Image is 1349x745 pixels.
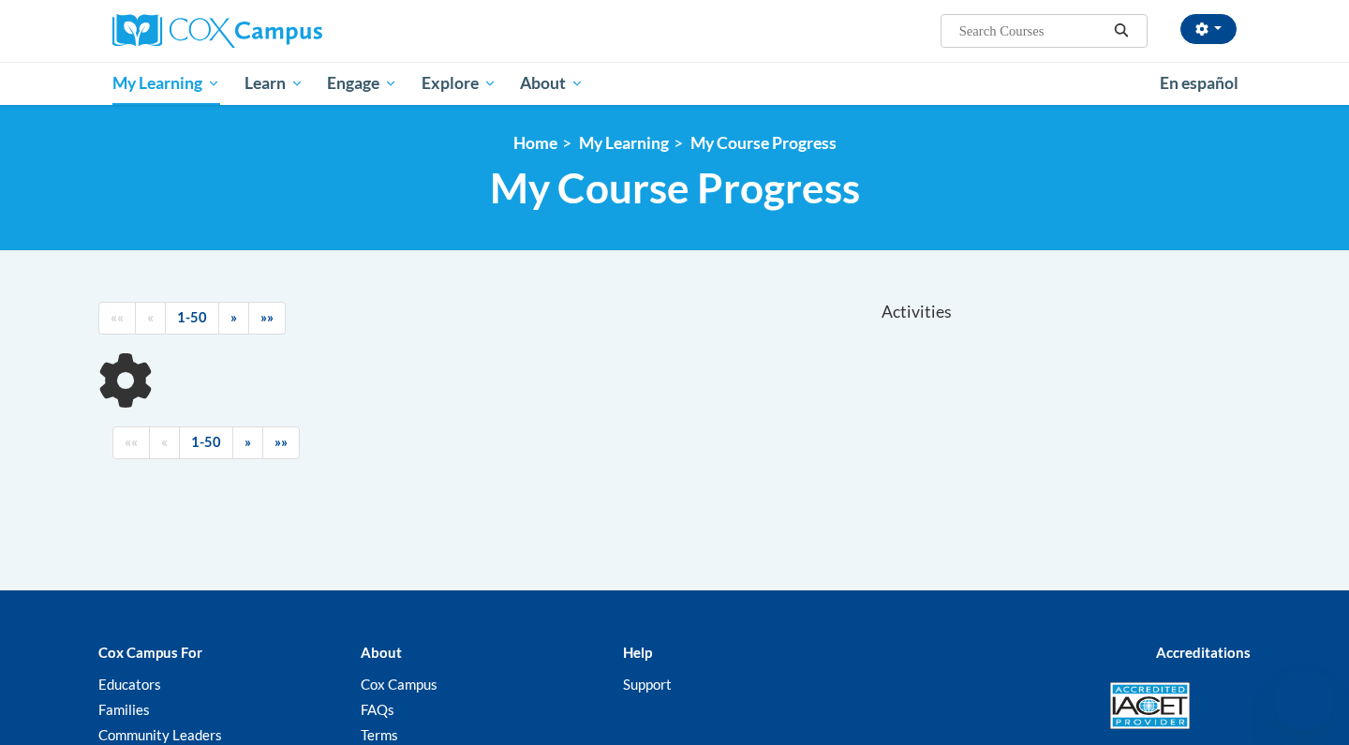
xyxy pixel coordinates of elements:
[1274,670,1334,730] iframe: Button to launch messaging window
[84,62,1265,105] div: Main menu
[327,72,397,95] span: Engage
[165,302,219,335] a: 1-50
[509,62,597,105] a: About
[230,309,237,325] span: »
[112,14,468,48] a: Cox Campus
[179,426,233,459] a: 1-50
[623,644,652,661] b: Help
[232,426,263,459] a: Next
[98,676,161,693] a: Educators
[422,72,497,95] span: Explore
[112,426,150,459] a: Begining
[490,163,860,213] span: My Course Progress
[623,676,672,693] a: Support
[520,72,584,95] span: About
[882,302,952,322] span: Activities
[1107,20,1135,42] button: Search
[248,302,286,335] a: End
[513,133,557,153] a: Home
[98,726,222,743] a: Community Leaders
[361,676,437,693] a: Cox Campus
[245,434,251,450] span: »
[1180,14,1237,44] button: Account Settings
[690,133,837,153] a: My Course Progress
[149,426,180,459] a: Previous
[218,302,249,335] a: Next
[262,426,300,459] a: End
[232,62,316,105] a: Learn
[1148,64,1251,103] a: En español
[147,309,154,325] span: «
[1160,73,1238,93] span: En español
[579,133,669,153] a: My Learning
[112,14,322,48] img: Cox Campus
[135,302,166,335] a: Previous
[1156,644,1251,661] b: Accreditations
[957,20,1107,42] input: Search Courses
[1204,673,1251,738] img: IDA® Accredited
[98,701,150,718] a: Families
[274,434,288,450] span: »»
[361,644,402,661] b: About
[125,434,138,450] span: ««
[260,309,274,325] span: »»
[361,701,394,718] a: FAQs
[100,62,232,105] a: My Learning
[1110,682,1190,729] img: Accredited IACET® Provider
[98,644,202,661] b: Cox Campus For
[111,309,124,325] span: ««
[98,302,136,335] a: Begining
[112,72,220,95] span: My Learning
[361,726,398,743] a: Terms
[409,62,509,105] a: Explore
[245,72,304,95] span: Learn
[315,62,409,105] a: Engage
[161,434,168,450] span: «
